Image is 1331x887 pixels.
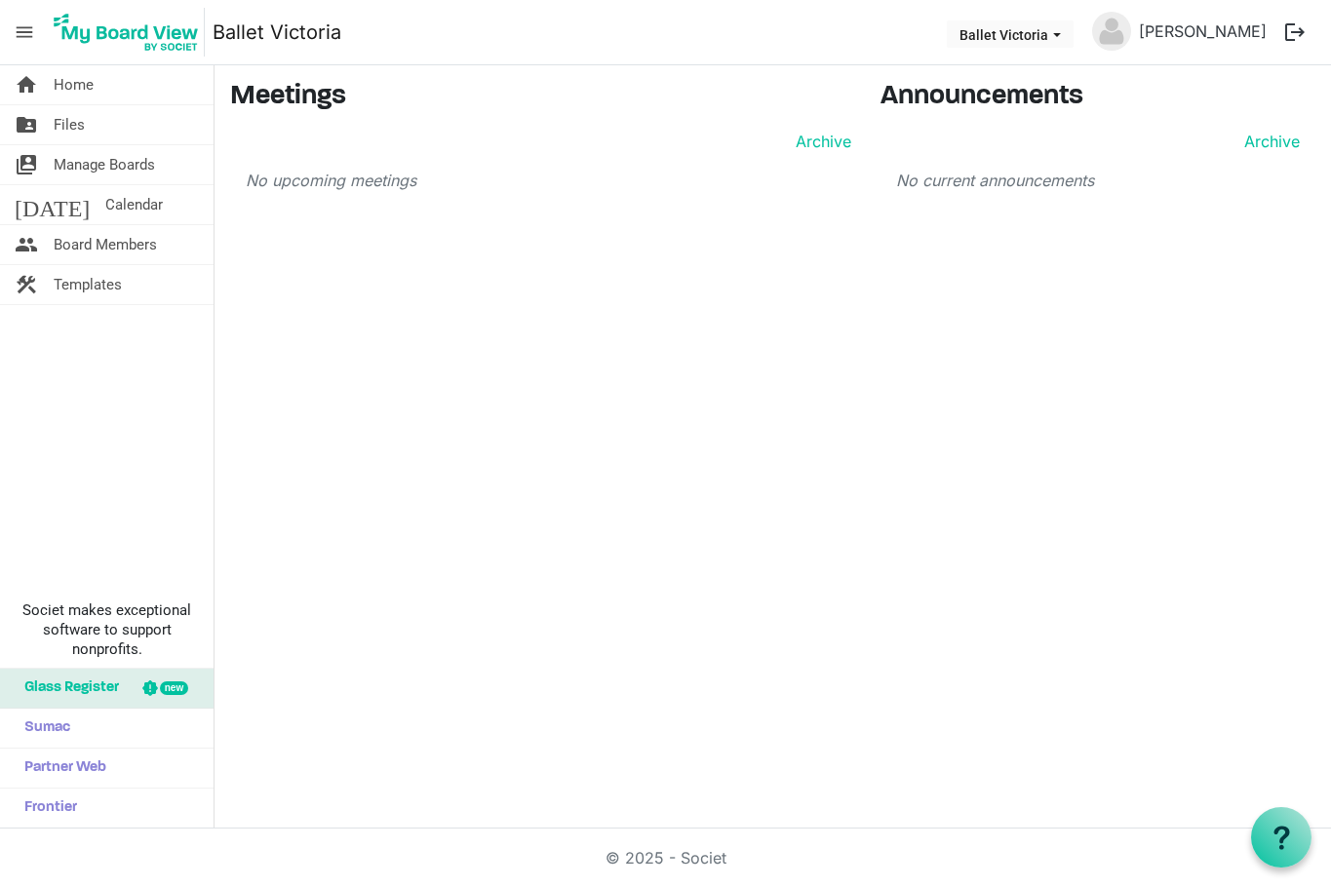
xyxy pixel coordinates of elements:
[1274,12,1315,53] button: logout
[15,709,70,748] span: Sumac
[54,65,94,104] span: Home
[1092,12,1131,51] img: no-profile-picture.svg
[15,669,119,708] span: Glass Register
[160,681,188,695] div: new
[896,169,1300,192] p: No current announcements
[15,789,77,828] span: Frontier
[15,749,106,788] span: Partner Web
[15,65,38,104] span: home
[947,20,1074,48] button: Ballet Victoria dropdownbutton
[48,8,213,57] a: My Board View Logo
[6,14,43,51] span: menu
[15,265,38,304] span: construction
[230,81,851,114] h3: Meetings
[54,265,122,304] span: Templates
[9,600,205,659] span: Societ makes exceptional software to support nonprofits.
[788,130,851,153] a: Archive
[48,8,205,57] img: My Board View Logo
[15,225,38,264] span: people
[54,145,155,184] span: Manage Boards
[246,169,851,192] p: No upcoming meetings
[105,185,163,224] span: Calendar
[15,185,90,224] span: [DATE]
[54,105,85,144] span: Files
[881,81,1315,114] h3: Announcements
[15,105,38,144] span: folder_shared
[1236,130,1300,153] a: Archive
[213,13,341,52] a: Ballet Victoria
[1131,12,1274,51] a: [PERSON_NAME]
[15,145,38,184] span: switch_account
[54,225,157,264] span: Board Members
[606,848,726,868] a: © 2025 - Societ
